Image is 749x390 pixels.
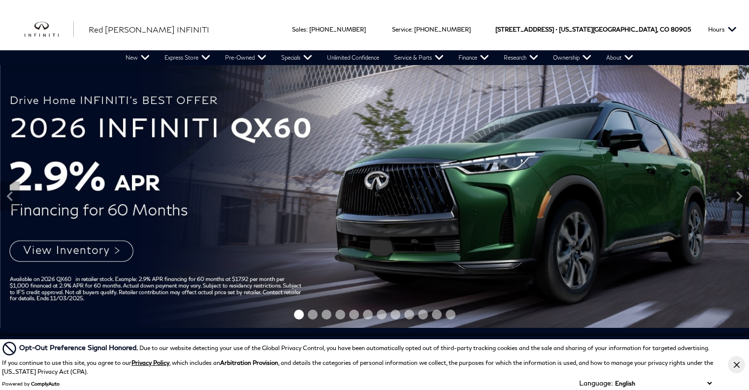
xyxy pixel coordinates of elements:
a: Pre-Owned [218,50,274,65]
div: Powered by [2,381,60,387]
span: Red [PERSON_NAME] INFINITI [89,25,209,34]
span: 80905 [671,8,691,50]
a: Research [496,50,546,65]
span: Go to slide 1 [294,310,304,319]
span: : [411,26,413,33]
a: [PHONE_NUMBER] [414,26,471,33]
a: Privacy Policy [131,359,169,366]
a: infiniti [25,22,74,37]
span: [US_STATE][GEOGRAPHIC_DATA], [559,8,658,50]
span: Go to slide 2 [308,310,318,319]
span: Service [392,26,411,33]
span: CO [660,8,669,50]
a: [PHONE_NUMBER] [309,26,366,33]
span: : [306,26,308,33]
a: Specials [274,50,320,65]
span: Go to slide 7 [377,310,387,319]
span: Go to slide 12 [446,310,456,319]
select: Language Select [613,379,714,388]
p: If you continue to use this site, you agree to our , which includes an , and details the categori... [2,359,713,375]
div: Due to our website detecting your use of the Global Privacy Control, you have been automatically ... [19,342,710,353]
a: ComplyAuto [31,381,60,387]
button: Close Button [728,356,745,373]
img: INFINITI [25,22,74,37]
a: About [599,50,641,65]
a: Express Store [157,50,218,65]
a: Ownership [546,50,599,65]
a: [STREET_ADDRESS] • [US_STATE][GEOGRAPHIC_DATA], CO 80905 [495,26,691,33]
a: Unlimited Confidence [320,50,387,65]
span: Go to slide 4 [335,310,345,319]
nav: Main Navigation [118,50,641,65]
span: Go to slide 6 [363,310,373,319]
span: Sales [292,26,306,33]
button: Open the hours dropdown [703,8,742,50]
span: Go to slide 8 [391,310,400,319]
span: Go to slide 10 [418,310,428,319]
span: Go to slide 3 [322,310,331,319]
a: Finance [451,50,496,65]
strong: Arbitration Provision [220,359,278,366]
a: Service & Parts [387,50,451,65]
span: Opt-Out Preference Signal Honored . [19,343,139,352]
a: New [118,50,157,65]
span: Go to slide 5 [349,310,359,319]
span: Go to slide 11 [432,310,442,319]
span: [STREET_ADDRESS] • [495,8,557,50]
div: Language: [579,380,613,387]
div: Next [729,181,749,211]
a: Red [PERSON_NAME] INFINITI [89,24,209,35]
span: Go to slide 9 [404,310,414,319]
